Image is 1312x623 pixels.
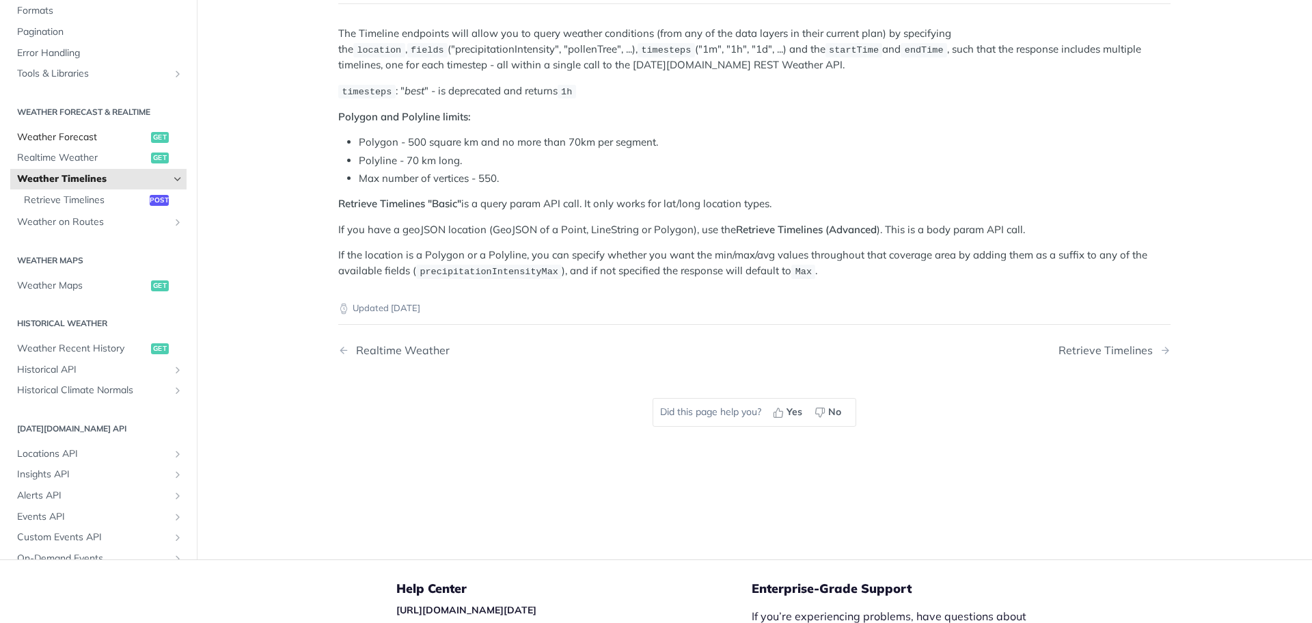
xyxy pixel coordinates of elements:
a: Locations APIShow subpages for Locations API [10,444,187,464]
span: Weather Forecast [17,131,148,144]
a: Historical Climate NormalsShow subpages for Historical Climate Normals [10,380,187,401]
span: get [151,343,169,354]
h2: Weather Forecast & realtime [10,106,187,118]
span: Max [795,267,812,277]
button: Hide subpages for Weather Timelines [172,174,183,185]
a: Weather Recent Historyget [10,339,187,359]
a: Tools & LibrariesShow subpages for Tools & Libraries [10,64,187,84]
a: Previous Page: Realtime Weather [338,344,695,357]
span: timesteps [342,87,392,97]
a: On-Demand EventsShow subpages for On-Demand Events [10,548,187,569]
a: Retrieve Timelinespost [17,190,187,211]
a: Weather Forecastget [10,127,187,148]
a: Custom Events APIShow subpages for Custom Events API [10,527,187,548]
span: get [151,153,169,163]
span: Yes [787,405,802,419]
div: Did this page help you? [653,398,856,427]
span: Realtime Weather [17,151,148,165]
a: Weather TimelinesHide subpages for Weather Timelines [10,169,187,189]
a: Next Page: Retrieve Timelines [1058,344,1171,357]
button: Show subpages for Events API [172,512,183,522]
h2: Weather Maps [10,254,187,267]
h5: Help Center [396,581,752,597]
span: get [151,280,169,291]
h2: Historical Weather [10,317,187,330]
span: Weather Recent History [17,342,148,356]
span: Pagination [17,25,183,39]
strong: Polygon and Polyline limits: [338,110,471,123]
p: : " " - is deprecated and returns [338,83,1171,99]
a: Formats [10,1,187,21]
span: Formats [17,4,183,18]
span: 1h [561,87,572,97]
strong: Retrieve Timelines (Advanced [736,223,877,236]
span: On-Demand Events [17,552,169,566]
a: Error Handling [10,43,187,64]
a: Pagination [10,22,187,42]
button: Show subpages for Alerts API [172,490,183,501]
li: Max number of vertices - 550. [359,171,1171,187]
h5: Enterprise-Grade Support [752,581,1071,597]
p: If you have a geoJSON location (GeoJSON of a Point, LineString or Polygon), use the ). This is a ... [338,222,1171,238]
span: get [151,132,169,143]
span: Custom Events API [17,531,169,544]
a: Alerts APIShow subpages for Alerts API [10,486,187,506]
p: is a query param API call. It only works for lat/long location types. [338,196,1171,212]
div: Retrieve Timelines [1058,344,1160,357]
a: Historical APIShow subpages for Historical API [10,360,187,380]
button: Show subpages for Custom Events API [172,532,183,543]
span: Historical API [17,363,169,377]
button: Show subpages for Tools & Libraries [172,68,183,79]
span: location [357,45,401,55]
a: Events APIShow subpages for Events API [10,507,187,527]
span: fields [411,45,444,55]
a: Realtime Weatherget [10,148,187,168]
p: The Timeline endpoints will allow you to query weather conditions (from any of the data layers in... [338,26,1171,72]
button: No [810,402,849,423]
li: Polygon - 500 square km and no more than 70km per segment. [359,135,1171,150]
button: Show subpages for On-Demand Events [172,553,183,564]
span: Insights API [17,468,169,481]
span: Locations API [17,447,169,461]
span: Historical Climate Normals [17,384,169,397]
span: endTime [905,45,944,55]
span: Tools & Libraries [17,67,169,81]
li: Polyline - 70 km long. [359,153,1171,169]
button: Show subpages for Historical Climate Normals [172,385,183,396]
a: Weather on RoutesShow subpages for Weather on Routes [10,212,187,233]
button: Show subpages for Historical API [172,364,183,375]
p: If the location is a Polygon or a Polyline, you can specify whether you want the min/max/avg valu... [338,248,1171,279]
p: Updated [DATE] [338,302,1171,315]
a: [URL][DOMAIN_NAME][DATE] [396,604,536,616]
span: timesteps [641,45,691,55]
span: Weather Timelines [17,172,169,186]
span: post [150,195,169,206]
nav: Pagination Controls [338,330,1171,371]
span: Alerts API [17,489,169,503]
span: precipitationIntensityMax [420,267,558,277]
button: Show subpages for Locations API [172,449,183,460]
span: No [828,405,841,419]
em: best [405,84,424,97]
span: Error Handling [17,47,183,60]
button: Show subpages for Insights API [172,469,183,480]
a: Weather Mapsget [10,276,187,296]
span: startTime [829,45,879,55]
span: Weather on Routes [17,215,169,229]
h2: [DATE][DOMAIN_NAME] API [10,423,187,435]
a: Insights APIShow subpages for Insights API [10,464,187,485]
span: Retrieve Timelines [24,194,146,207]
strong: Retrieve Timelines "Basic" [338,197,461,210]
button: Show subpages for Weather on Routes [172,217,183,228]
span: Weather Maps [17,279,148,293]
div: Realtime Weather [349,344,450,357]
span: Events API [17,510,169,524]
button: Yes [768,402,810,423]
